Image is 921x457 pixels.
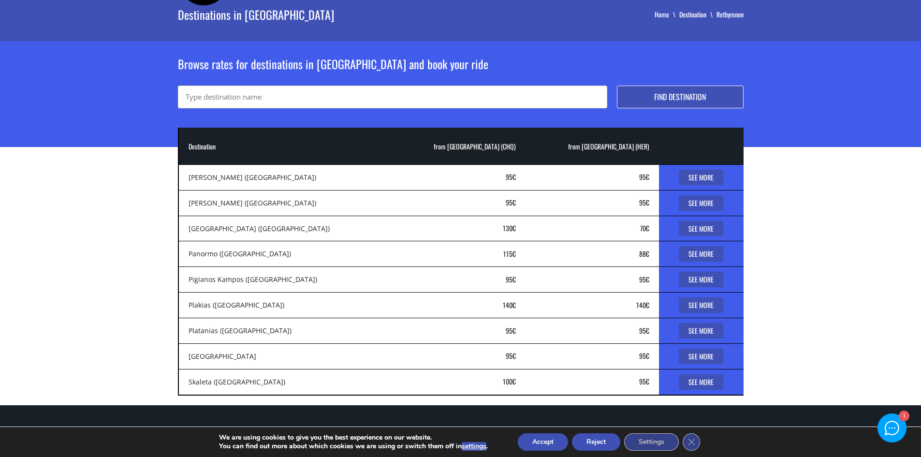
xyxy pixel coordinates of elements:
[655,9,679,19] a: Home
[639,249,649,259] bdi: 88
[639,325,649,336] bdi: 95
[178,318,392,344] td: Platanias ([GEOGRAPHIC_DATA])
[639,274,649,284] bdi: 95
[503,300,516,310] bdi: 140
[898,412,908,422] div: 1
[506,172,516,182] a: 95€
[503,376,516,386] a: 100€
[679,272,723,287] a: See More
[639,351,649,361] a: 95€
[506,274,516,284] a: 95€
[679,195,723,211] a: See More
[178,128,392,164] th: Destination
[178,241,392,267] td: Panormo ([GEOGRAPHIC_DATA])
[646,325,649,336] span: €
[506,197,516,207] a: 95€
[526,128,658,164] th: from [GEOGRAPHIC_DATA] (HER)
[646,351,649,361] span: €
[512,274,516,284] span: €
[503,223,516,233] a: 130€
[646,223,649,233] span: €
[639,172,649,182] a: 95€
[506,325,516,336] bdi: 95
[646,376,649,386] span: €
[506,172,516,182] bdi: 95
[178,56,744,86] h2: Browse rates for destinations in [GEOGRAPHIC_DATA] and book your ride
[512,376,516,386] span: €
[503,223,516,233] bdi: 130
[178,343,392,369] td: [GEOGRAPHIC_DATA]
[636,300,649,310] bdi: 140
[639,325,649,336] a: 95€
[512,300,516,310] span: €
[639,376,649,386] bdi: 95
[506,325,516,336] a: 95€
[624,433,679,451] button: Settings
[639,249,649,259] a: 88€
[219,433,488,442] p: We are using cookies to give you the best experience on our website.
[512,223,516,233] span: €
[178,267,392,293] td: Pigianos Kampos ([GEOGRAPHIC_DATA])
[639,197,649,207] a: 95€
[572,433,620,451] button: Reject
[503,300,516,310] a: 140€
[646,197,649,207] span: €
[178,190,392,216] td: [PERSON_NAME] ([GEOGRAPHIC_DATA])
[506,351,516,361] bdi: 95
[178,164,392,190] td: [PERSON_NAME] ([GEOGRAPHIC_DATA])
[716,10,744,19] li: Rethymnon
[646,249,649,259] span: €
[679,170,723,185] a: See More
[679,323,723,339] a: See More
[503,249,516,259] a: 115€
[639,197,649,207] bdi: 95
[646,172,649,182] span: €
[679,297,723,313] a: See More
[512,197,516,207] span: €
[646,300,649,310] span: €
[679,221,723,236] a: See More
[512,172,516,182] span: €
[639,172,649,182] bdi: 95
[462,442,486,451] button: settings
[617,86,744,108] button: Find destination
[640,223,649,233] a: 70€
[178,216,392,241] td: [GEOGRAPHIC_DATA] ([GEOGRAPHIC_DATA])
[646,274,649,284] span: €
[503,249,516,259] bdi: 115
[506,274,516,284] bdi: 95
[679,9,716,19] a: Destination
[503,376,516,386] bdi: 100
[683,433,700,451] button: Close GDPR Cookie Banner
[639,376,649,386] a: 95€
[506,351,516,361] a: 95€
[679,246,723,262] a: See More
[679,374,723,390] a: See More
[636,300,649,310] a: 140€
[518,433,568,451] button: Accept
[640,223,649,233] bdi: 70
[512,351,516,361] span: €
[178,293,392,318] td: Plakias ([GEOGRAPHIC_DATA])
[506,197,516,207] bdi: 95
[639,274,649,284] a: 95€
[178,86,607,108] input: Type destination name
[512,325,516,336] span: €
[391,128,526,164] th: from [GEOGRAPHIC_DATA] (CHQ)
[178,369,392,395] td: Skaleta ([GEOGRAPHIC_DATA])
[639,351,649,361] bdi: 95
[512,249,516,259] span: €
[679,349,723,364] a: See More
[219,442,488,451] p: You can find out more about which cookies we are using or switch them off in .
